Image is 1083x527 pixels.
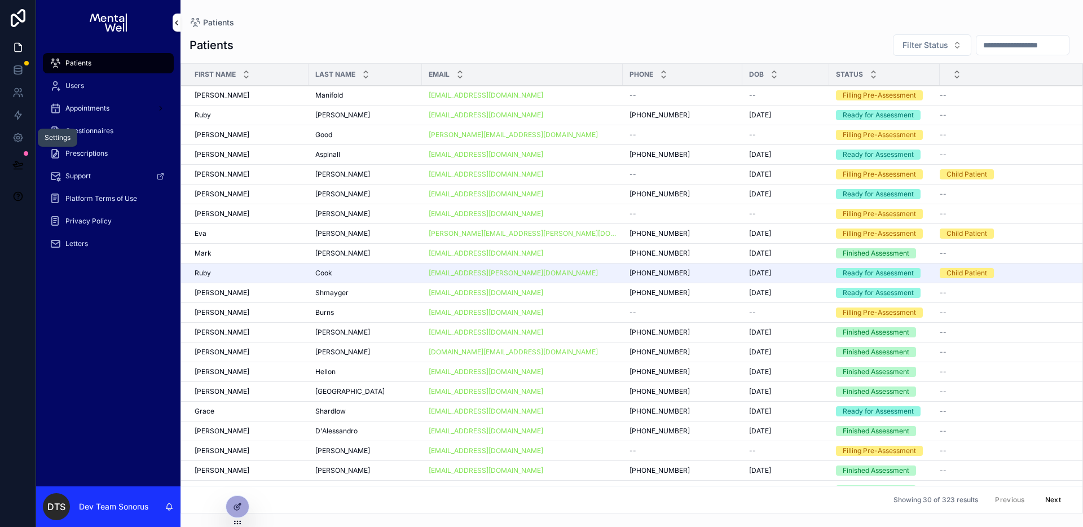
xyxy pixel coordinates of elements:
[429,249,616,258] a: [EMAIL_ADDRESS][DOMAIN_NAME]
[940,387,946,396] span: --
[836,465,933,476] a: Finished Assessment
[315,328,415,337] a: [PERSON_NAME]
[43,166,174,186] a: Support
[315,308,334,317] span: Burns
[429,111,543,120] a: [EMAIL_ADDRESS][DOMAIN_NAME]
[429,170,616,179] a: [EMAIL_ADDRESS][DOMAIN_NAME]
[940,111,946,120] span: --
[195,111,302,120] a: Ruby
[749,229,771,238] span: [DATE]
[429,367,543,376] a: [EMAIL_ADDRESS][DOMAIN_NAME]
[195,466,302,475] a: [PERSON_NAME]
[749,91,756,100] span: --
[749,328,771,337] span: [DATE]
[843,248,909,258] div: Finished Assessment
[195,427,302,436] a: [PERSON_NAME]
[429,387,543,396] a: [EMAIL_ADDRESS][DOMAIN_NAME]
[195,466,249,475] span: [PERSON_NAME]
[836,327,933,337] a: Finished Assessment
[195,308,249,317] span: [PERSON_NAME]
[195,348,302,357] a: [PERSON_NAME]
[195,209,302,218] a: [PERSON_NAME]
[940,387,1069,396] a: --
[429,190,543,199] a: [EMAIL_ADDRESS][DOMAIN_NAME]
[629,407,736,416] a: [PHONE_NUMBER]
[843,110,914,120] div: Ready for Assessment
[749,170,771,179] span: [DATE]
[315,269,415,278] a: Cook
[843,268,914,278] div: Ready for Assessment
[195,130,302,139] a: [PERSON_NAME]
[749,91,822,100] a: --
[629,190,736,199] a: [PHONE_NUMBER]
[940,150,946,159] span: --
[749,249,822,258] a: [DATE]
[429,288,616,297] a: [EMAIL_ADDRESS][DOMAIN_NAME]
[749,190,771,199] span: [DATE]
[629,387,690,396] span: [PHONE_NUMBER]
[195,229,206,238] span: Eva
[836,248,933,258] a: Finished Assessment
[43,188,174,209] a: Platform Terms of Use
[940,209,946,218] span: --
[429,190,616,199] a: [EMAIL_ADDRESS][DOMAIN_NAME]
[749,308,822,317] a: --
[429,427,543,436] a: [EMAIL_ADDRESS][DOMAIN_NAME]
[315,190,370,199] span: [PERSON_NAME]
[843,229,916,239] div: Filling Pre-Assessment
[940,229,1069,239] a: Child Patient
[749,446,756,455] span: --
[843,465,909,476] div: Finished Assessment
[843,189,914,199] div: Ready for Assessment
[749,387,771,396] span: [DATE]
[315,328,370,337] span: [PERSON_NAME]
[749,150,771,159] span: [DATE]
[749,130,822,139] a: --
[629,387,736,396] a: [PHONE_NUMBER]
[315,367,415,376] a: Hellon
[429,427,616,436] a: [EMAIL_ADDRESS][DOMAIN_NAME]
[429,130,598,139] a: [PERSON_NAME][EMAIL_ADDRESS][DOMAIN_NAME]
[429,328,616,337] a: [EMAIL_ADDRESS][DOMAIN_NAME]
[940,249,1069,258] a: --
[843,209,916,219] div: Filling Pre-Assessment
[629,328,736,337] a: [PHONE_NUMBER]
[36,45,180,269] div: scrollable content
[836,209,933,219] a: Filling Pre-Assessment
[749,367,822,376] a: [DATE]
[836,268,933,278] a: Ready for Assessment
[195,170,302,179] a: [PERSON_NAME]
[843,406,914,416] div: Ready for Assessment
[429,446,616,455] a: [EMAIL_ADDRESS][DOMAIN_NAME]
[195,269,302,278] a: Ruby
[940,91,1069,100] a: --
[749,269,822,278] a: [DATE]
[315,466,415,475] a: [PERSON_NAME]
[315,407,415,416] a: Shardlow
[940,407,1069,416] a: --
[836,426,933,436] a: Finished Assessment
[429,269,616,278] a: [EMAIL_ADDRESS][PERSON_NAME][DOMAIN_NAME]
[203,17,234,28] span: Patients
[749,348,771,357] span: [DATE]
[315,249,370,258] span: [PERSON_NAME]
[629,249,690,258] span: [PHONE_NUMBER]
[195,111,211,120] span: Ruby
[195,209,249,218] span: [PERSON_NAME]
[315,427,358,436] span: D'Alessandro
[836,446,933,456] a: Filling Pre-Assessment
[315,407,346,416] span: Shardlow
[843,90,916,100] div: Filling Pre-Assessment
[315,209,370,218] span: [PERSON_NAME]
[43,98,174,118] a: Appointments
[315,150,340,159] span: Aspinall
[946,229,987,239] div: Child Patient
[843,347,909,357] div: Finished Assessment
[629,446,736,455] a: --
[629,229,736,238] a: [PHONE_NUMBER]
[629,91,736,100] a: --
[749,407,822,416] a: [DATE]
[940,308,1069,317] a: --
[940,348,946,357] span: --
[629,130,636,139] span: --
